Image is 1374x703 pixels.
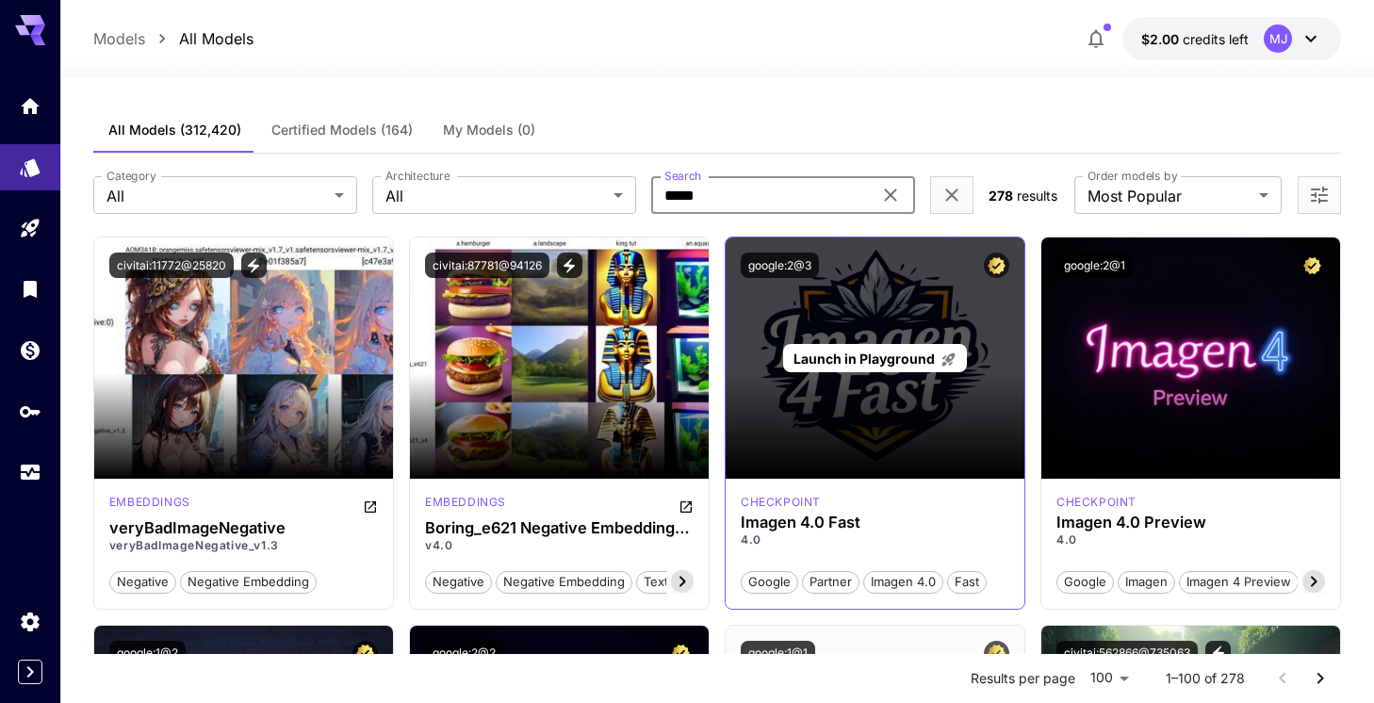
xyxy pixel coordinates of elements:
button: View trigger words [241,253,267,278]
label: Order models by [1088,168,1177,184]
span: textual inversion [637,573,749,592]
button: Fast [947,569,987,594]
a: Launch in Playground [783,344,967,373]
span: negative [110,573,175,592]
button: View trigger words [1205,641,1231,666]
button: negative embedding [180,569,317,594]
span: Most Popular [1088,185,1251,207]
p: 1–100 of 278 [1166,669,1245,688]
p: checkpoint [741,494,821,511]
div: Usage [19,461,41,484]
p: v4.0 [425,537,694,554]
button: Clear filters (1) [941,184,963,207]
span: Certified Models (164) [271,122,413,139]
div: MJ [1264,25,1292,53]
button: negative [425,569,492,594]
a: All Models [179,27,254,50]
button: Open more filters [1308,184,1331,207]
span: All Models (312,420) [108,122,241,139]
span: $2.00 [1141,31,1183,47]
span: Google [1057,573,1113,592]
div: API Keys [19,400,41,423]
button: google:2@2 [425,641,503,666]
button: View trigger words [557,253,582,278]
span: All [106,185,327,207]
label: Architecture [385,168,450,184]
div: Models [19,150,41,173]
span: My Models (0) [443,122,535,139]
h3: veryBadImageNegative [109,519,378,537]
p: embeddings [425,494,506,511]
div: 100 [1083,664,1136,692]
button: Go to next page [1301,660,1339,697]
button: civitai:11772@25820 [109,253,234,278]
button: Imagen 4.0 [863,569,943,594]
span: All [385,185,606,207]
p: 4.0 [741,531,1009,548]
span: Google [742,573,797,592]
span: negative embedding [181,573,316,592]
button: civitai:87781@94126 [425,253,549,278]
button: Google [741,569,798,594]
a: Models [93,27,145,50]
p: 4.0 [1056,531,1325,548]
div: SD 1.5 [109,494,190,516]
div: imagen4preview [1056,494,1137,511]
button: google:1@1 [741,641,815,666]
div: Library [19,277,41,301]
span: Partner [803,573,859,592]
p: Results per page [971,669,1075,688]
div: Home [19,94,41,118]
p: embeddings [109,494,190,511]
div: Playground [19,217,41,240]
div: Settings [19,610,41,633]
button: Certified Model – Vetted for best performance and includes a commercial license. [1300,253,1325,278]
button: Certified Model – Vetted for best performance and includes a commercial license. [984,641,1009,666]
button: google:2@3 [741,253,819,278]
span: Imagen 4 Preview [1180,573,1298,592]
span: Fast [948,573,986,592]
span: Launch in Playground [793,351,935,367]
span: credits left [1183,31,1249,47]
button: Certified Model – Vetted for best performance and includes a commercial license. [668,641,694,666]
p: veryBadImageNegative_v1.3 [109,537,378,554]
span: Imagen 4.0 [864,573,942,592]
button: Open in CivitAI [363,494,378,516]
span: negative embedding [497,573,631,592]
span: results [1017,188,1057,204]
p: checkpoint [1056,494,1137,511]
div: imagen4fast [741,494,821,511]
button: google:1@2 [109,641,186,666]
button: civitai:562866@735063 [1056,641,1198,666]
button: $2.00MJ [1122,17,1341,60]
div: Wallet [19,338,41,362]
button: Expand sidebar [18,660,42,684]
button: Certified Model – Vetted for best performance and includes a commercial license. [352,641,378,666]
button: Partner [802,569,859,594]
span: 278 [989,188,1013,204]
button: Certified Model – Vetted for best performance and includes a commercial license. [984,253,1009,278]
h3: Boring_e621 Negative Embedding: Enhance Images Stylistically AND Topically [425,519,694,537]
label: Category [106,168,156,184]
span: negative [426,573,491,592]
button: negative embedding [496,569,632,594]
div: SD 1.5 [425,494,506,516]
button: Google [1056,569,1114,594]
button: negative [109,569,176,594]
button: Open in CivitAI [679,494,694,516]
button: Imagen 4 Preview [1179,569,1299,594]
button: google:2@1 [1056,253,1133,278]
div: $2.00 [1141,29,1249,49]
button: Imagen [1118,569,1175,594]
button: textual inversion [636,569,750,594]
label: Search [664,168,701,184]
h3: Imagen 4.0 Preview [1056,514,1325,531]
h3: Imagen 4.0 Fast [741,514,1009,531]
